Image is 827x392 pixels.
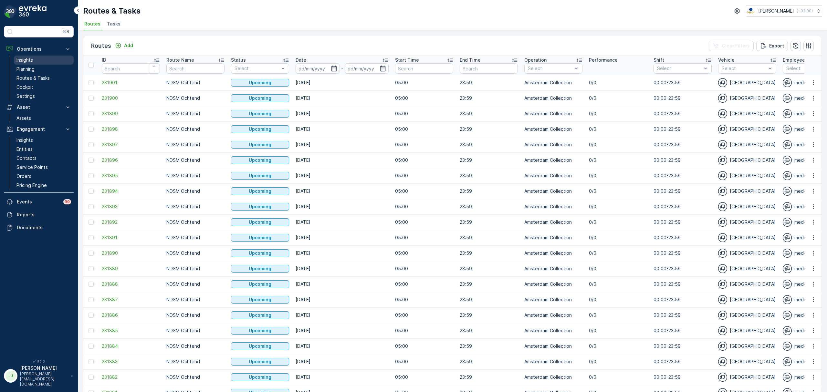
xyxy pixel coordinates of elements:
div: Toggle Row Selected [89,111,94,116]
p: 0/0 [589,188,647,194]
button: JJ[PERSON_NAME][PERSON_NAME][EMAIL_ADDRESS][DOMAIN_NAME] [4,365,74,387]
p: 00:00-23:59 [654,110,712,117]
img: svg%3e [718,156,727,165]
button: Add [112,42,136,49]
a: Documents [4,221,74,234]
p: Upcoming [249,126,271,132]
img: svg%3e [783,187,792,196]
img: svg%3e [783,249,792,258]
img: svg%3e [718,218,727,227]
p: 05:00 [395,172,453,179]
div: [GEOGRAPHIC_DATA] [718,202,776,211]
span: 231888 [102,281,160,287]
div: [GEOGRAPHIC_DATA] [718,94,776,103]
a: 231894 [102,188,160,194]
span: 231898 [102,126,160,132]
p: 00:00-23:59 [654,79,712,86]
div: Toggle Row Selected [89,127,94,132]
img: svg%3e [718,233,727,242]
td: [DATE] [292,90,392,106]
p: 0/0 [589,95,647,101]
div: Toggle Row Selected [89,266,94,271]
img: svg%3e [783,326,792,335]
p: 23:59 [460,110,518,117]
input: Search [460,63,518,74]
img: svg%3e [718,125,727,134]
p: Service Points [16,164,48,170]
a: 231900 [102,95,160,101]
td: [DATE] [292,214,392,230]
p: 0/0 [589,157,647,163]
a: Service Points [14,163,74,172]
img: svg%3e [783,94,792,103]
p: Upcoming [249,265,271,272]
div: [GEOGRAPHIC_DATA] [718,78,776,87]
a: 231893 [102,203,160,210]
img: svg%3e [783,342,792,351]
button: Upcoming [231,141,289,149]
p: 99 [65,199,70,204]
span: 231901 [102,79,160,86]
img: svg%3e [783,233,792,242]
button: Export [756,41,788,51]
p: Amsterdam Collection [524,203,582,210]
div: [GEOGRAPHIC_DATA] [718,187,776,196]
img: logo_dark-DEwI_e13.png [19,5,47,18]
a: Entities [14,145,74,154]
td: [DATE] [292,323,392,338]
td: [DATE] [292,106,392,121]
p: Status [231,57,246,63]
p: Operations [17,46,61,52]
a: 231887 [102,296,160,303]
p: 23:59 [460,188,518,194]
button: [PERSON_NAME](+02:00) [746,5,822,17]
p: Select [235,65,279,72]
button: Upcoming [231,110,289,118]
p: Upcoming [249,374,271,380]
td: [DATE] [292,338,392,354]
p: Vehicle [718,57,735,63]
a: 231896 [102,157,160,163]
p: Select [657,65,702,72]
a: 231886 [102,312,160,318]
div: Toggle Row Selected [89,204,94,209]
p: Add [124,42,133,49]
p: NDSM Ochtend [166,95,225,101]
div: [GEOGRAPHIC_DATA] [718,140,776,149]
a: Events99 [4,195,74,208]
p: Events [17,199,59,205]
a: 231897 [102,141,160,148]
a: Reports [4,208,74,221]
img: svg%3e [718,311,727,320]
button: Operations [4,43,74,56]
p: Entities [16,146,33,152]
span: 231885 [102,327,160,334]
img: basis-logo_rgb2x.png [746,7,756,15]
p: Upcoming [249,296,271,303]
input: dd/mm/yyyy [296,63,340,74]
p: Settings [16,93,35,99]
p: 00:00-23:59 [654,188,712,194]
img: svg%3e [783,295,792,304]
p: 05:00 [395,141,453,148]
div: Toggle Row Selected [89,251,94,256]
p: Upcoming [249,172,271,179]
p: 05:00 [395,126,453,132]
div: Toggle Row Selected [89,189,94,194]
p: Documents [17,224,71,231]
p: Amsterdam Collection [524,95,582,101]
a: 231883 [102,358,160,365]
p: 23:59 [460,157,518,163]
p: NDSM Ochtend [166,110,225,117]
img: svg%3e [718,295,727,304]
div: Toggle Row Selected [89,80,94,85]
div: Toggle Row Selected [89,96,94,101]
p: 05:00 [395,110,453,117]
div: Toggle Row Selected [89,220,94,225]
p: Route Name [166,57,194,63]
td: [DATE] [292,152,392,168]
p: Routes & Tasks [83,6,141,16]
td: [DATE] [292,245,392,261]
